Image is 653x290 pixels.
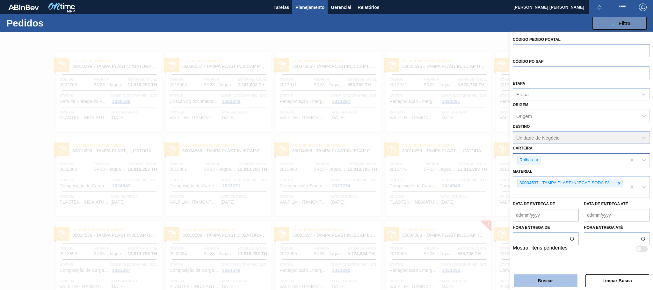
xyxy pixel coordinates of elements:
label: Carteira [513,146,533,150]
div: Origem [516,113,532,119]
label: Hora entrega de [513,223,579,232]
div: 30004537 - TAMPA PLAST INJECAP SODA S/LINER [518,179,616,187]
label: Data de Entrega até [584,202,628,206]
span: Relatórios [358,4,379,11]
div: Etapa [516,92,529,97]
button: Notificações [589,3,610,12]
label: Destino [513,124,530,129]
img: userActions [619,4,626,11]
button: Filtro [592,17,647,30]
span: Gerencial [331,4,351,11]
label: Mostrar itens pendentes [513,245,568,253]
img: TNhmsLtSVTkK8tSr43FrP2fwEKptu5GPRR3wAAAABJRU5ErkJggg== [8,4,39,10]
label: Códido PO SAP [513,59,544,64]
label: Material [513,169,532,174]
input: dd/mm/yyyy [584,209,650,221]
img: Logout [639,4,647,11]
label: Código Pedido Portal [513,37,561,42]
span: Filtro [619,21,630,26]
input: dd/mm/yyyy [513,209,579,221]
label: Etapa [513,81,525,86]
label: Origem [513,103,528,107]
label: Hora entrega até [584,223,650,232]
label: Data de Entrega de [513,202,555,206]
span: Tarefas [273,4,289,11]
h1: Pedidos [6,19,103,27]
div: Rolhas [518,156,534,164]
span: Planejamento [295,4,324,11]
